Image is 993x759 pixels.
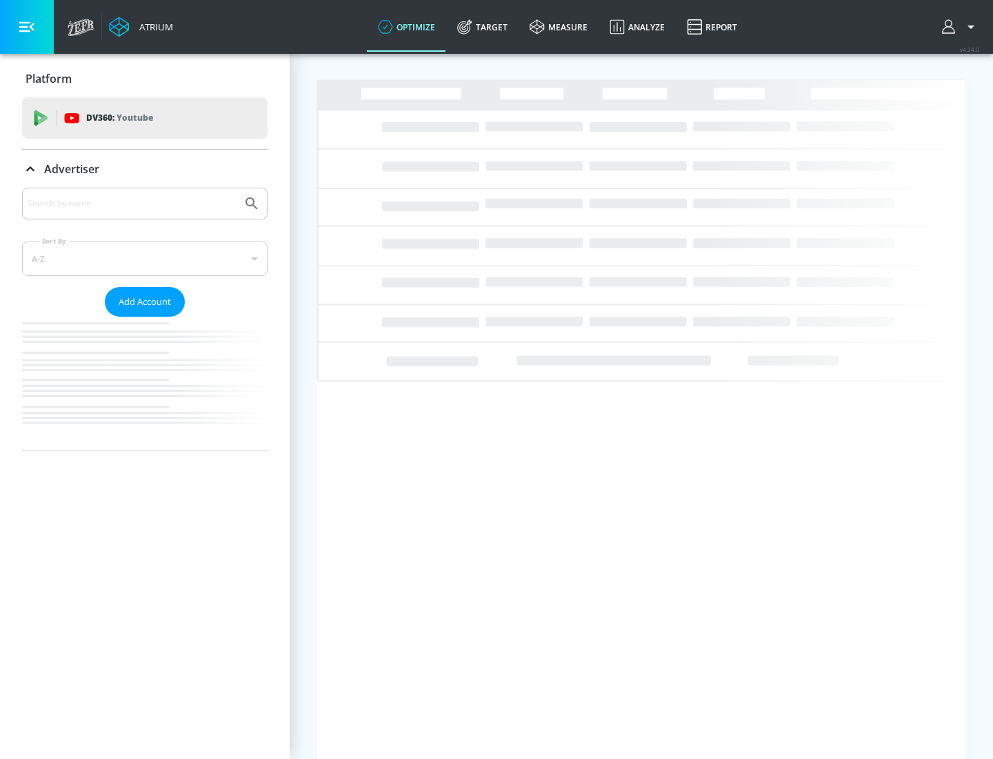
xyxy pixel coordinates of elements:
[22,188,268,451] div: Advertiser
[119,294,171,310] span: Add Account
[960,46,979,53] span: v 4.24.0
[599,2,676,52] a: Analyze
[105,287,185,317] button: Add Account
[28,195,237,213] input: Search by name
[117,110,153,125] p: Youtube
[676,2,748,52] a: Report
[22,150,268,188] div: Advertiser
[367,2,446,52] a: optimize
[22,317,268,451] nav: list of Advertiser
[26,71,72,86] p: Platform
[134,21,173,33] div: Atrium
[39,237,69,246] label: Sort By
[22,97,268,139] div: DV360: Youtube
[109,17,173,37] a: Atrium
[22,59,268,98] div: Platform
[44,161,99,177] p: Advertiser
[446,2,519,52] a: Target
[86,110,153,126] p: DV360:
[22,241,268,276] div: A-Z
[519,2,599,52] a: measure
